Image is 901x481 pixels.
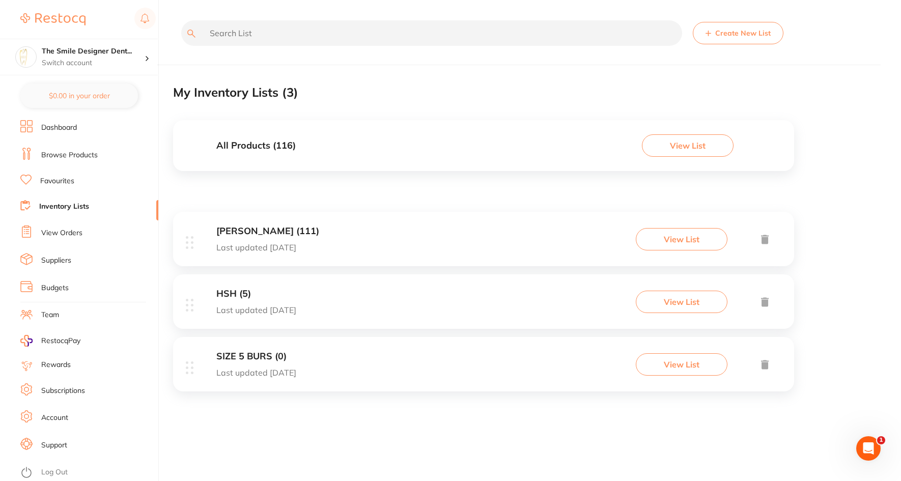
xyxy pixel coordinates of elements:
button: View List [642,134,734,157]
div: HSH (5)Last updated [DATE]View List [173,274,794,337]
button: Log Out [20,465,155,481]
button: View List [636,353,727,376]
button: Create New List [693,22,783,44]
h4: The Smile Designer Dental Studio [42,46,145,56]
h3: SIZE 5 BURS (0) [216,351,296,362]
a: Rewards [41,360,71,370]
h3: All Products ( 116 ) [216,140,296,151]
p: Last updated [DATE] [216,368,296,377]
button: $0.00 in your order [20,83,138,108]
img: RestocqPay [20,335,33,347]
p: Last updated [DATE] [216,305,296,315]
h3: HSH (5) [216,289,296,299]
a: Budgets [41,283,69,293]
a: Dashboard [41,123,77,133]
img: Restocq Logo [20,13,86,25]
a: RestocqPay [20,335,80,347]
a: Suppliers [41,256,71,266]
div: [PERSON_NAME] (111)Last updated [DATE]View List [173,212,794,274]
a: Restocq Logo [20,8,86,31]
h3: [PERSON_NAME] (111) [216,226,319,237]
a: Log Out [41,467,68,477]
iframe: Intercom live chat [856,436,881,461]
div: SIZE 5 BURS (0)Last updated [DATE]View List [173,337,794,400]
a: Team [41,310,59,320]
a: Browse Products [41,150,98,160]
a: Favourites [40,176,74,186]
a: Support [41,440,67,450]
button: View List [636,228,727,250]
a: Account [41,413,68,423]
a: Inventory Lists [39,202,89,212]
h2: My Inventory Lists ( 3 ) [173,86,298,100]
p: Switch account [42,58,145,68]
p: Last updated [DATE] [216,243,319,252]
input: Search List [181,20,682,46]
span: 1 [877,436,885,444]
button: View List [636,291,727,313]
span: RestocqPay [41,336,80,346]
a: View Orders [41,228,82,238]
img: The Smile Designer Dental Studio [16,47,36,67]
a: Subscriptions [41,386,85,396]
